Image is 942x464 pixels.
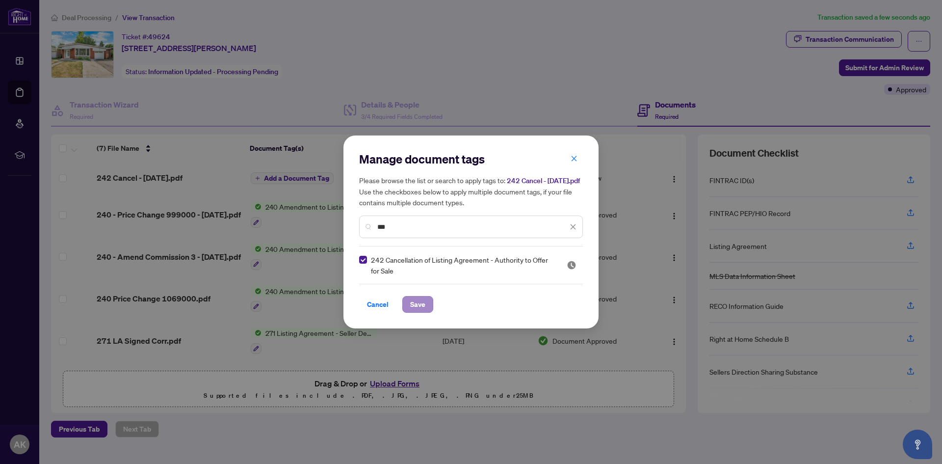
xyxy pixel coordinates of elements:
[371,254,555,276] span: 242 Cancellation of Listing Agreement - Authority to Offer for Sale
[507,176,580,185] span: 242 Cancel - [DATE].pdf
[903,430,932,459] button: Open asap
[367,297,389,312] span: Cancel
[567,260,576,270] img: status
[571,155,577,162] span: close
[359,296,396,313] button: Cancel
[410,297,425,312] span: Save
[567,260,576,270] span: Pending Review
[359,175,583,208] h5: Please browse the list or search to apply tags to: Use the checkboxes below to apply multiple doc...
[402,296,433,313] button: Save
[570,223,576,230] span: close
[359,151,583,167] h2: Manage document tags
